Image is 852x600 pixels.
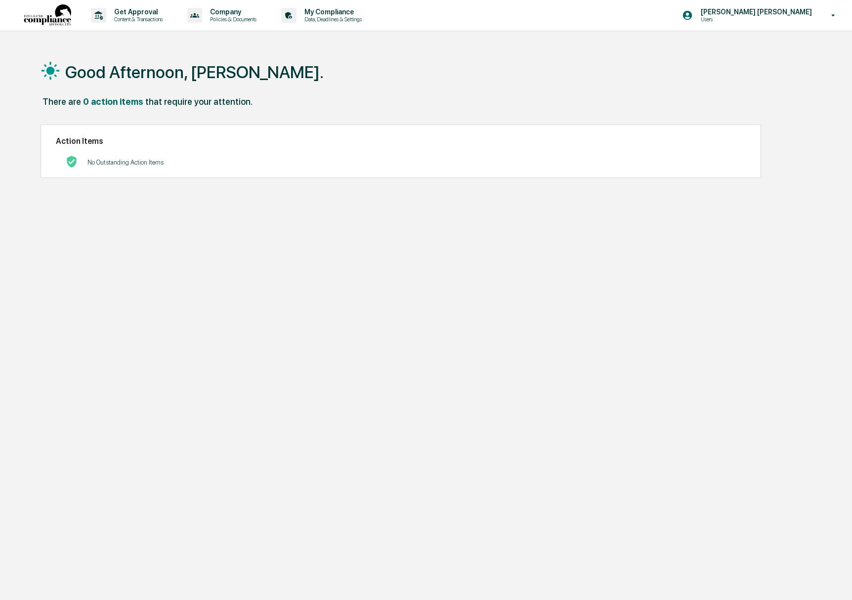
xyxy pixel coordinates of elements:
p: Company [202,8,261,16]
p: No Outstanding Action Items [87,159,164,166]
img: logo [24,4,71,27]
p: Data, Deadlines & Settings [297,16,367,23]
p: Policies & Documents [202,16,261,23]
div: 0 action items [83,96,143,107]
p: My Compliance [297,8,367,16]
h2: Action Items [56,136,746,146]
p: Content & Transactions [106,16,168,23]
div: that require your attention. [145,96,253,107]
p: [PERSON_NAME] [PERSON_NAME] [693,8,817,16]
div: There are [43,96,81,107]
img: No Actions logo [66,156,78,168]
p: Users [693,16,790,23]
h1: Good Afternoon, [PERSON_NAME]. [65,62,324,82]
p: Get Approval [106,8,168,16]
